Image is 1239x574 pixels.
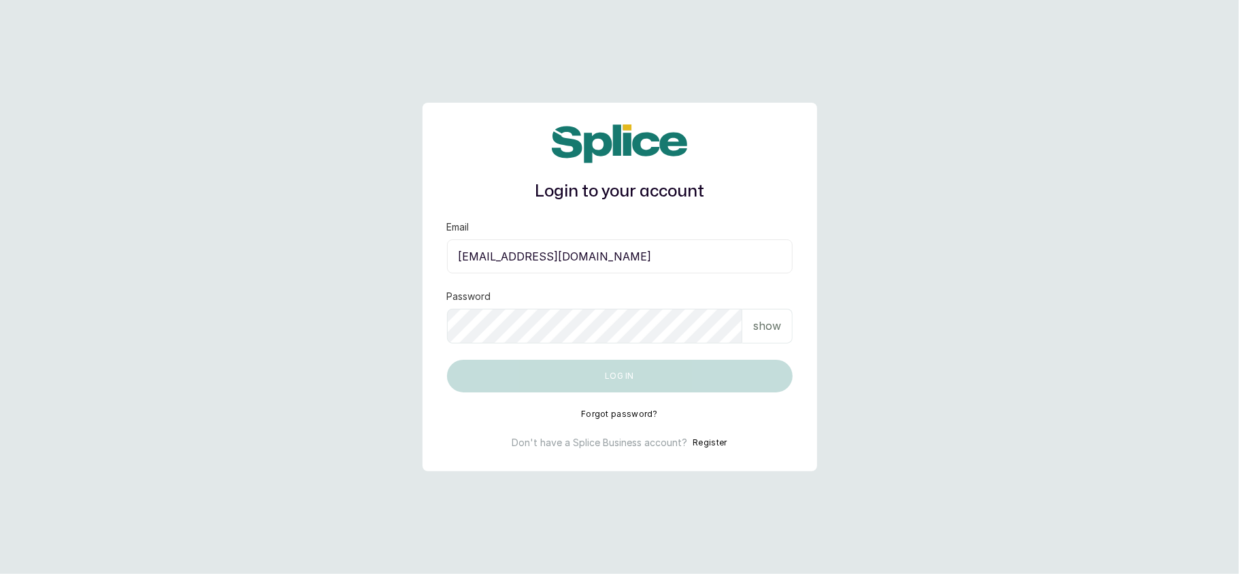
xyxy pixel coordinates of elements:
input: email@acme.com [447,239,793,273]
button: Forgot password? [581,409,658,420]
h1: Login to your account [447,180,793,204]
button: Log in [447,360,793,392]
p: Don't have a Splice Business account? [512,436,687,450]
label: Password [447,290,491,303]
p: show [753,318,781,334]
label: Email [447,220,469,234]
button: Register [693,436,727,450]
